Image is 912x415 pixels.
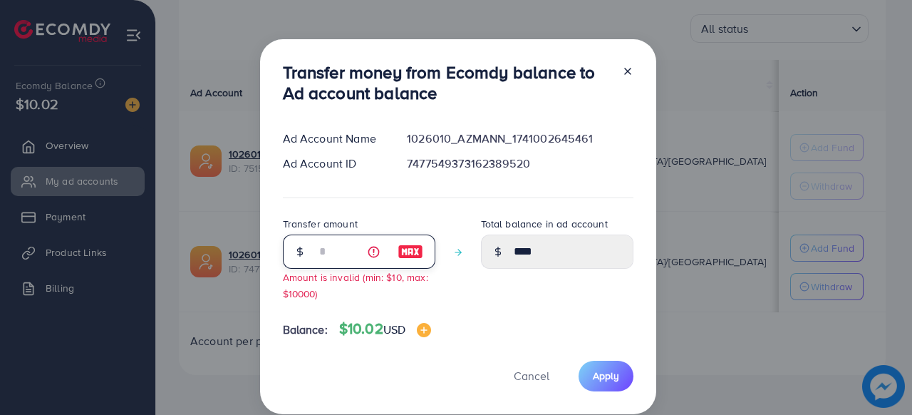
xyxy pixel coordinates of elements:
div: Ad Account Name [271,130,396,147]
span: Cancel [514,368,549,384]
small: Amount is invalid (min: $10, max: $10000) [283,270,428,300]
span: USD [383,322,405,337]
img: image [417,323,431,337]
button: Cancel [496,361,567,391]
span: Apply [593,369,619,383]
div: 7477549373162389520 [395,155,644,172]
div: Ad Account ID [271,155,396,172]
img: image [398,243,423,260]
h3: Transfer money from Ecomdy balance to Ad account balance [283,62,611,103]
div: 1026010_AZMANN_1741002645461 [395,130,644,147]
label: Transfer amount [283,217,358,231]
button: Apply [579,361,633,391]
label: Total balance in ad account [481,217,608,231]
h4: $10.02 [339,320,431,338]
span: Balance: [283,322,328,338]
